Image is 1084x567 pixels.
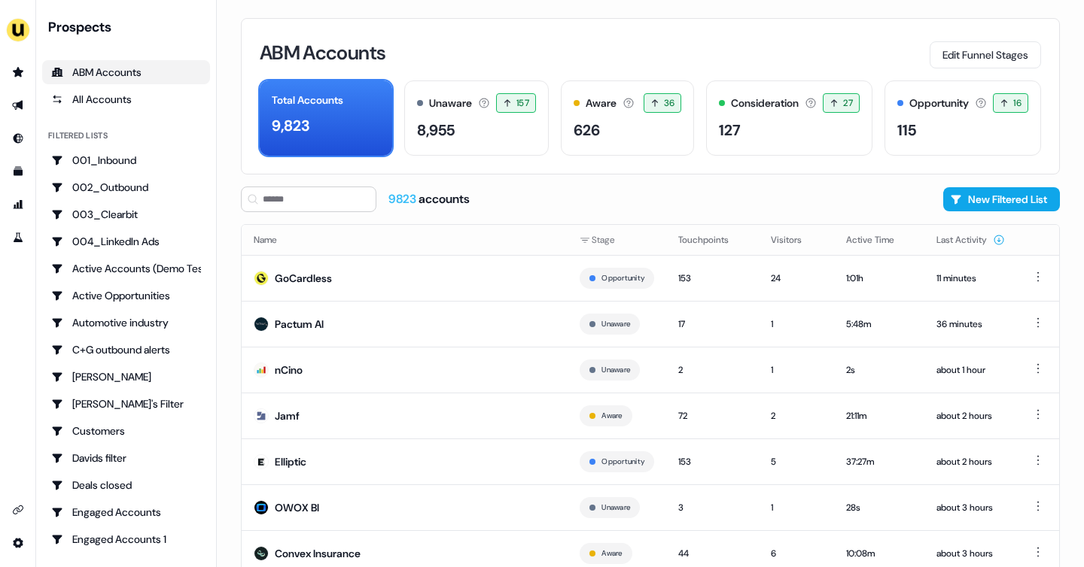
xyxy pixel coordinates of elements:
[51,92,201,107] div: All Accounts
[51,423,201,438] div: Customers
[42,283,210,308] a: Go to Active Opportunities
[678,226,747,253] button: Touchpoints
[846,546,912,561] div: 10:08m
[601,409,622,423] button: Aware
[771,317,822,332] div: 1
[678,317,747,332] div: 17
[6,531,30,555] a: Go to integrations
[846,454,912,469] div: 37:27m
[601,547,622,560] button: Aware
[771,271,822,286] div: 24
[601,271,644,285] button: Opportunity
[731,96,799,111] div: Consideration
[678,362,747,377] div: 2
[275,546,361,561] div: Convex Insurance
[678,271,747,286] div: 153
[936,546,1005,561] div: about 3 hours
[6,126,30,150] a: Go to Inbound
[51,505,201,520] div: Engaged Accounts
[936,226,1005,253] button: Last Activity
[42,87,210,111] a: All accounts
[275,271,332,286] div: GoCardless
[843,96,853,111] span: 27
[51,369,201,384] div: [PERSON_NAME]
[275,454,306,469] div: Elliptic
[6,226,30,250] a: Go to experiments
[943,187,1060,211] button: New Filtered List
[51,396,201,411] div: [PERSON_NAME]'s Filter
[417,119,455,141] div: 8,955
[51,207,201,222] div: 003_Clearbit
[260,43,385,62] h3: ABM Accounts
[601,455,644,468] button: Opportunity
[574,119,600,141] div: 626
[771,408,822,423] div: 2
[6,498,30,522] a: Go to integrations
[42,527,210,551] a: Go to Engaged Accounts 1
[42,311,210,335] a: Go to Automotive industry
[936,271,1005,286] div: 11 minutes
[846,226,912,253] button: Active Time
[771,226,820,253] button: Visitors
[51,315,201,330] div: Automotive industry
[42,446,210,470] a: Go to Davids filter
[42,365,210,389] a: Go to Charlotte Stone
[51,450,201,465] div: Davids filter
[51,532,201,547] div: Engaged Accounts 1
[678,500,747,515] div: 3
[51,478,201,493] div: Deals closed
[6,159,30,183] a: Go to templates
[42,175,210,199] a: Go to 002_Outbound
[51,153,201,168] div: 001_Inbound
[42,202,210,226] a: Go to 003_Clearbit
[42,419,210,443] a: Go to Customers
[586,96,617,111] div: Aware
[846,408,912,423] div: 21:11m
[601,363,630,377] button: Unaware
[48,18,210,36] div: Prospects
[42,60,210,84] a: ABM Accounts
[936,454,1005,469] div: about 2 hours
[846,317,912,332] div: 5:48m
[42,500,210,524] a: Go to Engaged Accounts
[846,362,912,377] div: 2s
[6,193,30,217] a: Go to attribution
[42,473,210,497] a: Go to Deals closed
[275,500,319,515] div: OWOX BI
[275,362,303,377] div: nCino
[42,338,210,362] a: Go to C+G outbound alerts
[272,92,343,108] div: Total Accounts
[42,256,210,280] a: Go to Active Accounts (Demo Test)
[51,234,201,249] div: 004_LinkedIn Ads
[516,96,529,111] span: 157
[42,148,210,172] a: Go to 001_Inbound
[1013,96,1022,111] span: 16
[936,317,1005,332] div: 36 minutes
[48,129,108,142] div: Filtered lists
[897,119,916,141] div: 115
[6,60,30,84] a: Go to prospects
[388,191,470,208] div: accounts
[51,342,201,357] div: C+G outbound alerts
[429,96,472,111] div: Unaware
[719,119,741,141] div: 127
[388,191,419,207] span: 9823
[936,362,1005,377] div: about 1 hour
[936,500,1005,515] div: about 3 hours
[272,114,309,137] div: 9,823
[678,546,747,561] div: 44
[930,41,1041,68] button: Edit Funnel Stages
[909,96,969,111] div: Opportunity
[664,96,675,111] span: 36
[601,501,630,514] button: Unaware
[601,317,630,331] button: Unaware
[936,408,1005,423] div: about 2 hours
[275,317,324,332] div: Pactum AI
[242,225,568,255] th: Name
[51,65,201,80] div: ABM Accounts
[580,232,654,247] div: Stage
[678,454,747,469] div: 153
[42,229,210,253] a: Go to 004_LinkedIn Ads
[771,500,822,515] div: 1
[51,288,201,303] div: Active Opportunities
